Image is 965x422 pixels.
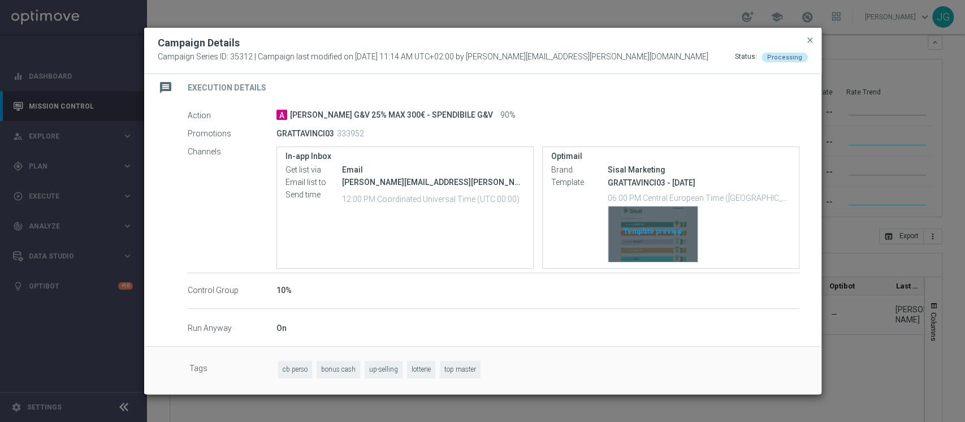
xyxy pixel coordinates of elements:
span: bonus cash [317,361,360,378]
span: Campaign Series ID: 35312 | Campaign last modified on [DATE] 11:14 AM UTC+02:00 by [PERSON_NAME][... [158,52,708,62]
h2: Campaign Details [158,36,240,50]
label: Email list to [285,178,342,188]
p: GRATTAVINCI03 [276,128,334,139]
span: [PERSON_NAME] G&V 25% MAX 300€ - SPENDIBILE G&V [290,110,493,120]
label: Action [188,110,276,120]
div: [PERSON_NAME][EMAIL_ADDRESS][PERSON_NAME][DOMAIN_NAME] [342,176,525,188]
label: Brand [551,165,608,175]
div: 10% [276,285,799,296]
div: Sisal Marketing [608,164,790,175]
label: Run Anyway [188,324,276,334]
span: up-selling [365,361,403,378]
h2: Execution Details [188,83,266,93]
label: Tags [189,361,278,378]
button: Template preview [608,206,698,262]
p: 12:00 PM Coordinated Universal Time (UTC 00:00) [342,193,525,204]
span: A [276,110,287,120]
span: close [806,36,815,45]
div: Email [342,164,525,175]
label: Channels [188,147,276,157]
label: Get list via [285,165,342,175]
i: message [155,77,176,98]
p: 06:00 PM Central European Time ([GEOGRAPHIC_DATA]) (UTC +02:00) [608,192,790,203]
div: Status: [735,52,757,62]
label: In-app Inbox [285,152,525,161]
span: cb perso [278,361,312,378]
span: lotterie [407,361,435,378]
label: Promotions [188,128,276,139]
span: 90% [500,110,516,120]
p: GRATTAVINCI03 - [DATE] [608,178,790,188]
label: Control Group [188,286,276,296]
p: 333952 [337,128,364,139]
div: Template preview [608,206,698,262]
span: Processing [767,54,802,61]
span: top master [440,361,481,378]
colored-tag: Processing [761,52,808,61]
label: Template [551,178,608,188]
label: Optimail [551,152,790,161]
div: On [276,322,799,334]
label: Send time [285,190,342,200]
